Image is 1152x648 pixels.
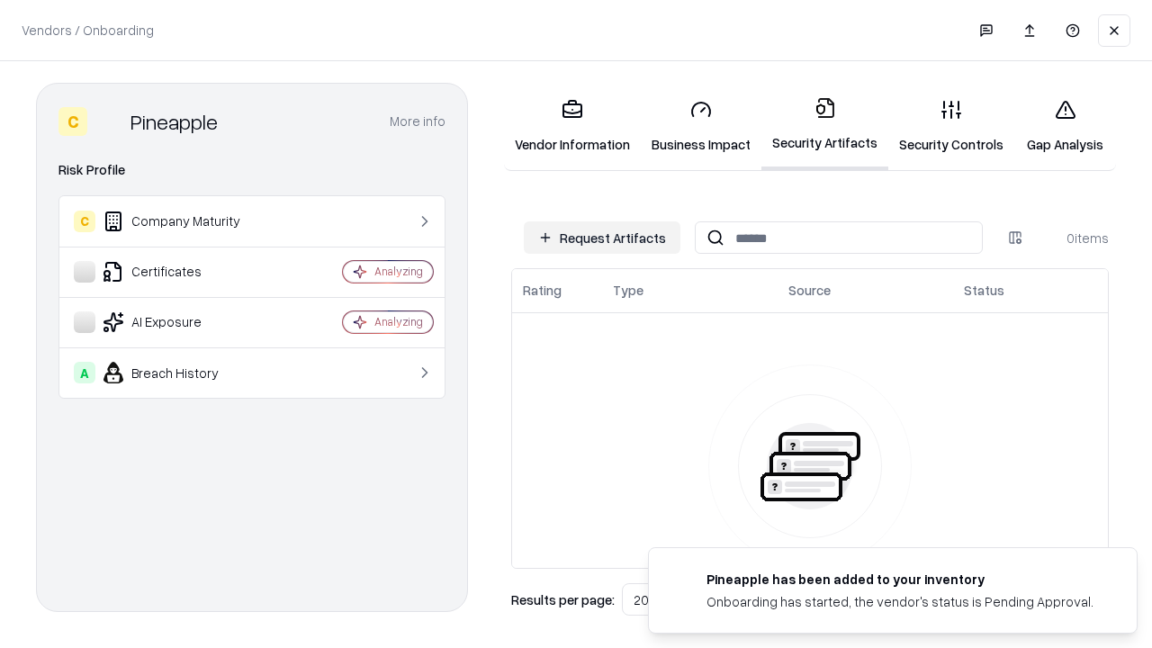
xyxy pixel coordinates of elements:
[511,590,615,609] p: Results per page:
[74,311,289,333] div: AI Exposure
[390,105,445,138] button: More info
[1014,85,1116,168] a: Gap Analysis
[374,264,423,279] div: Analyzing
[613,281,643,300] div: Type
[888,85,1014,168] a: Security Controls
[964,281,1004,300] div: Status
[1037,229,1109,247] div: 0 items
[130,107,218,136] div: Pineapple
[504,85,641,168] a: Vendor Information
[641,85,761,168] a: Business Impact
[74,211,95,232] div: C
[22,21,154,40] p: Vendors / Onboarding
[74,362,95,383] div: A
[58,107,87,136] div: C
[761,83,888,170] a: Security Artifacts
[706,592,1093,611] div: Onboarding has started, the vendor's status is Pending Approval.
[523,281,562,300] div: Rating
[74,362,289,383] div: Breach History
[58,159,445,181] div: Risk Profile
[374,314,423,329] div: Analyzing
[788,281,831,300] div: Source
[706,570,1093,589] div: Pineapple has been added to your inventory
[524,221,680,254] button: Request Artifacts
[74,261,289,283] div: Certificates
[94,107,123,136] img: Pineapple
[74,211,289,232] div: Company Maturity
[670,570,692,591] img: pineappleenergy.com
